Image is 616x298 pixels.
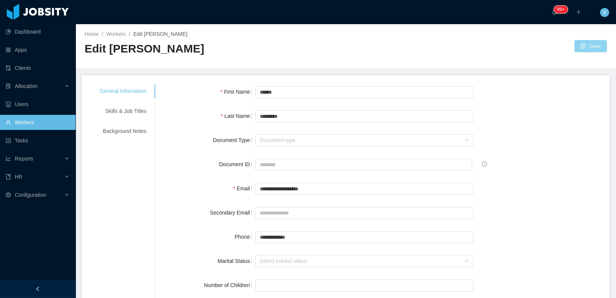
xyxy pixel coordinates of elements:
[6,133,69,148] a: icon: profileTasks
[6,174,11,179] i: icon: book
[482,161,487,167] span: info-circle
[221,113,255,119] label: Last Name
[260,136,461,144] div: Document type
[235,234,255,240] label: Phone
[6,24,69,39] a: icon: pie-chartDashboard
[465,138,469,143] i: icon: down
[6,83,11,89] i: icon: solution
[213,137,255,143] label: Document Type
[255,159,472,171] input: Document ID
[465,259,469,264] i: icon: down
[6,192,11,198] i: icon: setting
[6,97,69,112] a: icon: robotUsers
[6,115,69,130] a: icon: userWorkers
[219,161,255,167] label: Document ID
[129,31,130,37] span: /
[552,9,557,15] i: icon: bell
[554,6,568,13] sup: 243
[204,282,255,288] label: Number of Children
[91,104,156,118] div: Skills & Job Titles
[15,192,46,198] span: Configuration
[218,258,255,264] label: Marital Status
[6,60,69,76] a: icon: auditClients
[255,231,474,243] input: Phone
[102,31,103,37] span: /
[15,156,33,162] span: Reports
[15,83,38,89] span: Allocation
[133,31,187,37] span: Edit [PERSON_NAME]
[255,110,474,122] input: Last Name
[603,8,606,17] span: V
[91,84,156,98] div: General Information
[260,257,461,265] div: Select marital status
[255,207,474,219] input: Secondary Email
[233,185,255,191] label: Email
[574,40,607,52] button: icon: saveSave
[15,174,22,180] span: HR
[6,156,11,161] i: icon: line-chart
[255,279,474,292] input: Number of Children
[255,183,474,195] input: Email
[6,42,69,57] a: icon: appstoreApps
[221,89,255,95] label: First Name
[85,31,99,37] a: Home
[85,41,346,57] h2: Edit [PERSON_NAME]
[576,9,581,15] i: icon: plus
[210,210,255,216] label: Secondary Email
[255,86,474,98] input: First Name
[91,124,156,138] div: Background Notes
[106,31,126,37] a: Workers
